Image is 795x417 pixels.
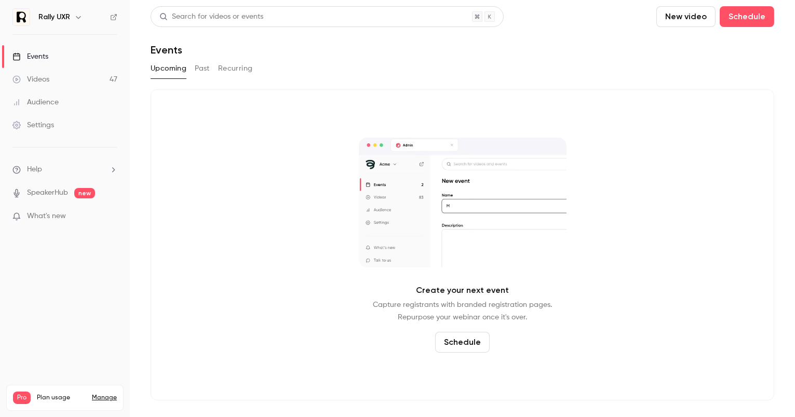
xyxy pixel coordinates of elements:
[27,187,68,198] a: SpeakerHub
[27,211,66,222] span: What's new
[13,9,30,25] img: Rally UXR
[12,51,48,62] div: Events
[12,164,117,175] li: help-dropdown-opener
[92,394,117,402] a: Manage
[105,212,117,221] iframe: Noticeable Trigger
[416,284,509,297] p: Create your next event
[151,60,186,77] button: Upcoming
[12,120,54,130] div: Settings
[37,394,86,402] span: Plan usage
[373,299,552,324] p: Capture registrants with branded registration pages. Repurpose your webinar once it's over.
[12,74,49,85] div: Videos
[38,12,70,22] h6: Rally UXR
[151,44,182,56] h1: Events
[159,11,263,22] div: Search for videos or events
[195,60,210,77] button: Past
[74,188,95,198] span: new
[27,164,42,175] span: Help
[12,97,59,107] div: Audience
[656,6,716,27] button: New video
[435,332,490,353] button: Schedule
[13,392,31,404] span: Pro
[720,6,774,27] button: Schedule
[218,60,253,77] button: Recurring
